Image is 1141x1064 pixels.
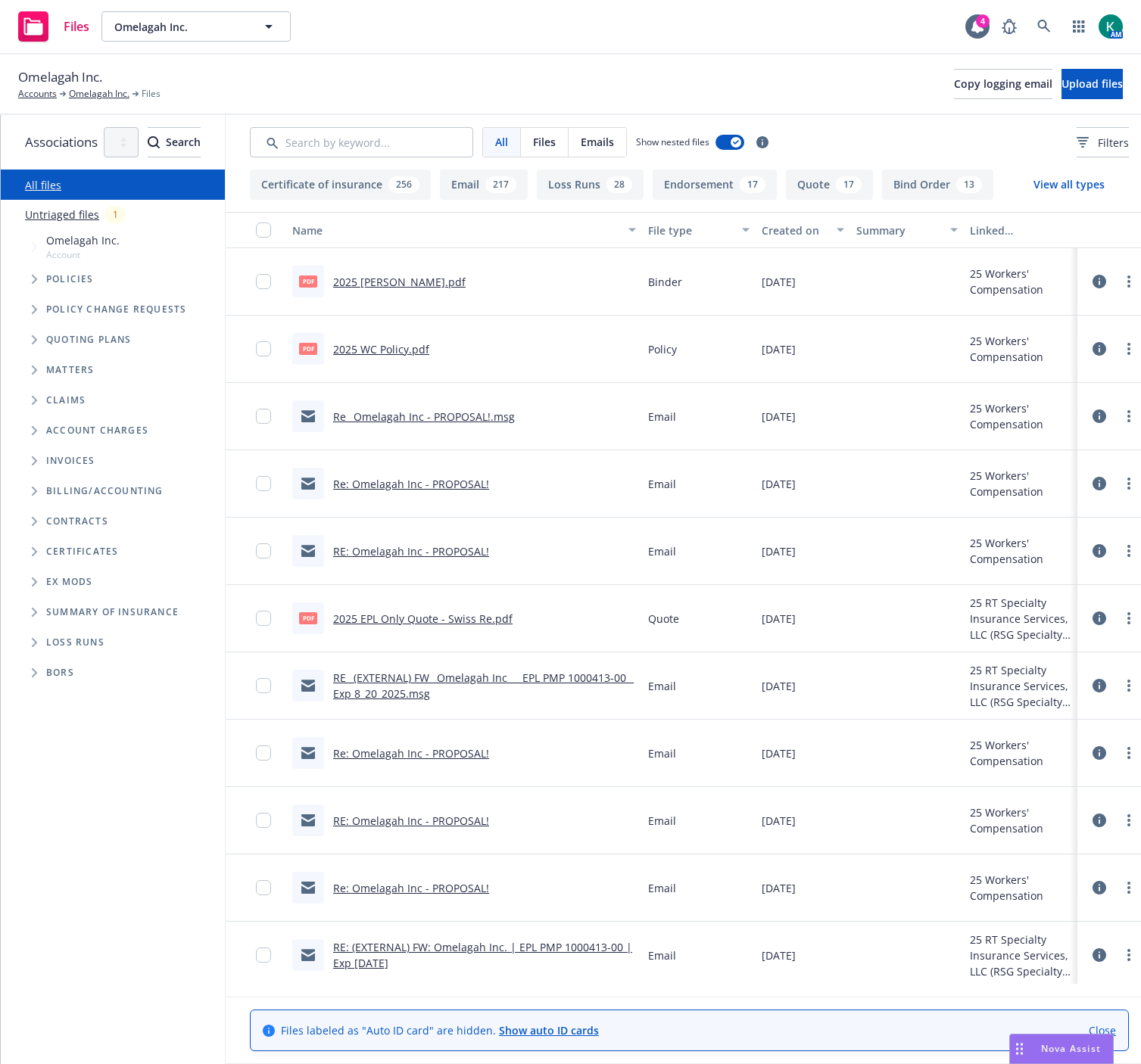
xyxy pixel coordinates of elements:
a: more [1120,811,1138,829]
button: Created on [756,212,850,248]
div: 256 [388,176,419,193]
div: 25 RT Specialty Insurance Services, LLC (RSG Specialty, LLC) [970,662,1071,710]
button: Bind Order [882,170,993,200]
a: RE: Omelagah Inc - PROPOSAL! [333,544,489,558]
button: Summary [850,212,964,248]
span: Email [648,947,676,963]
span: Files [64,20,89,33]
a: more [1120,879,1138,897]
div: 25 Workers' Compensation [970,266,1071,297]
span: [DATE] [762,543,796,559]
a: Close [1089,1022,1116,1038]
div: 4 [976,14,990,28]
span: Omelagah Inc. [18,67,102,87]
input: Search by keyword... [250,127,473,157]
div: Name [292,222,619,238]
div: 25 Workers' Compensation [970,737,1071,769]
a: Re: Omelagah Inc - PROPOSAL! [333,881,489,895]
button: Nova Assist [1009,1034,1114,1064]
span: [DATE] [762,745,796,761]
span: [DATE] [762,813,796,829]
div: Tree Example [1,229,225,476]
span: Summary of insurance [46,608,179,617]
span: Certificates [46,547,118,556]
span: [DATE] [762,409,796,425]
span: Ex Mods [46,577,92,586]
a: more [1120,609,1138,627]
span: [DATE] [762,611,796,627]
div: 25 RT Specialty Insurance Services, LLC (RSG Specialty, LLC) [970,595,1071,642]
span: Quoting plans [46,335,132,344]
span: Email [648,476,676,492]
button: Quote [786,170,873,200]
button: Copy logging email [954,69,1052,99]
div: 25 RT Specialty Insurance Services, LLC (RSG Specialty, LLC) [970,932,1071,979]
span: Omelagah Inc. [46,232,120,248]
span: All [495,134,508,150]
a: All files [25,178,61,192]
div: Summary [856,222,941,238]
svg: Search [148,136,160,148]
input: Toggle Row Selected [256,409,271,424]
img: photo [1099,14,1123,39]
span: Invoices [46,456,95,465]
div: 13 [956,176,982,193]
span: Email [648,678,676,694]
input: Toggle Row Selected [256,745,271,761]
span: [DATE] [762,341,796,357]
button: Certificate of insurance [250,170,431,200]
div: 217 [485,176,516,193]
a: RE_ (EXTERNAL) FW_ Omelagah Inc_ _ EPL PMP 1000413-00 _ Exp 8_20_2025.msg [333,670,634,701]
a: RE: (EXTERNAL) FW: Omelagah Inc. | EPL PMP 1000413-00 | Exp [DATE] [333,940,632,970]
input: Toggle Row Selected [256,341,271,356]
span: Matters [46,366,94,375]
a: Search [1029,11,1059,42]
span: Filters [1098,135,1129,151]
input: Toggle Row Selected [256,947,271,963]
span: Filters [1077,135,1129,151]
a: Show auto ID cards [499,1023,599,1038]
div: 25 Workers' Compensation [970,872,1071,904]
span: Email [648,543,676,559]
a: more [1120,340,1138,358]
a: more [1120,407,1138,425]
span: Email [648,745,676,761]
span: Files [533,134,556,150]
span: Contracts [46,517,108,526]
span: Account charges [46,426,148,435]
a: Re: Omelagah Inc - PROPOSAL! [333,477,489,491]
span: Upload files [1062,76,1123,91]
span: [DATE] [762,880,796,896]
div: 25 Workers' Compensation [970,804,1071,836]
span: Copy logging email [954,76,1052,91]
span: Loss Runs [46,638,104,647]
input: Toggle Row Selected [256,476,271,491]
div: 17 [836,176,862,193]
span: Billing/Accounting [46,487,164,496]
a: Switch app [1064,11,1094,42]
button: Omelagah Inc. [101,11,291,42]
button: Linked associations [964,212,1077,248]
input: Toggle Row Selected [256,813,271,828]
div: 25 Workers' Compensation [970,333,1071,365]
div: 25 Workers' Compensation [970,535,1071,567]
button: Filters [1077,127,1129,157]
a: Report a Bug [994,11,1024,42]
span: pdf [299,612,317,624]
div: Folder Tree Example [1,476,225,688]
a: more [1120,677,1138,695]
a: Accounts [18,87,57,101]
span: [DATE] [762,476,796,492]
div: 17 [740,176,765,193]
div: Drag to move [1010,1034,1029,1063]
a: Files [12,5,95,48]
div: Linked associations [970,222,1071,238]
a: Re_ Omelagah Inc - PROPOSAL!.msg [333,409,515,424]
a: more [1120,474,1138,493]
span: Claims [46,396,86,405]
input: Toggle Row Selected [256,543,271,558]
input: Select all [256,222,271,238]
a: RE: Omelagah Inc - PROPOSAL! [333,814,489,828]
span: pdf [299,275,317,287]
span: [DATE] [762,274,796,290]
